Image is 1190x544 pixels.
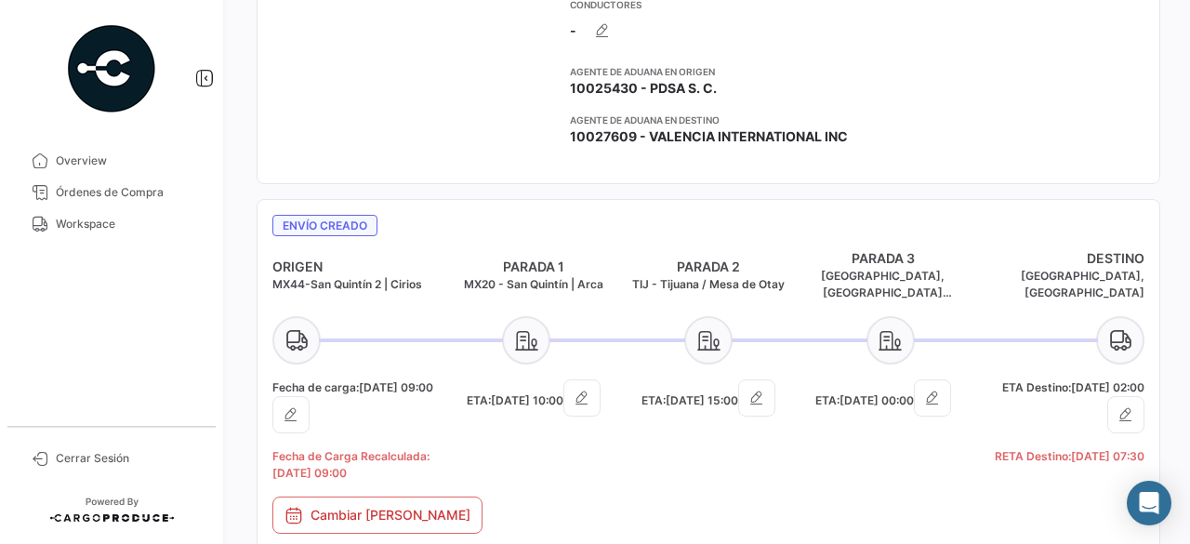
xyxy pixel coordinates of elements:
app-card-info-title: Agente de Aduana en Destino [570,113,848,127]
span: Envío creado [272,215,377,236]
div: Abrir Intercom Messenger [1127,481,1171,525]
h5: [GEOGRAPHIC_DATA],[GEOGRAPHIC_DATA] warehouse [970,268,1144,301]
h4: PARADA 1 [447,258,622,276]
span: Cerrar Sesión [56,450,201,467]
a: Órdenes de Compra [15,177,208,208]
h4: ORIGEN [272,258,447,276]
h5: ETA: [796,379,971,417]
span: 10025430 - PDSA S. C. [570,79,717,98]
h5: [GEOGRAPHIC_DATA],[GEOGRAPHIC_DATA] warehouse [796,268,971,301]
span: [DATE] 10:00 [491,393,563,407]
h5: ETA: [621,379,796,417]
h5: Fecha de carga: [272,379,447,433]
span: Workspace [56,216,201,232]
h4: PARADA 2 [621,258,796,276]
span: 10027609 - VALENCIA INTERNATIONAL INC [570,127,848,146]
span: Overview [56,153,201,169]
h5: ETA: [447,379,622,417]
app-card-info-title: Agente de Aduana en Origen [570,64,848,79]
a: Overview [15,145,208,177]
img: powered-by.png [65,22,158,115]
h5: TIJ - Tijuana / Mesa de Otay [621,276,796,293]
h5: MX20 - San Quintín | Arca [447,276,622,293]
span: [DATE] 02:00 [1071,380,1144,394]
span: [DATE] 09:00 [359,380,433,394]
h4: PARADA 3 [796,249,971,268]
h5: MX44-San Quintín 2 | Cirios [272,276,447,293]
span: [DATE] 15:00 [666,393,738,407]
span: [DATE] 09:00 [272,466,347,480]
h5: RETA Destino: [970,448,1144,465]
span: [DATE] 07:30 [1071,449,1144,463]
span: - [570,21,576,40]
span: Órdenes de Compra [56,184,201,201]
h5: ETA Destino: [970,379,1144,433]
h4: DESTINO [970,249,1144,268]
button: Cambiar [PERSON_NAME] [272,497,483,534]
span: [DATE] 00:00 [840,393,914,407]
a: Workspace [15,208,208,240]
h5: Fecha de Carga Recalculada: [272,448,447,482]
